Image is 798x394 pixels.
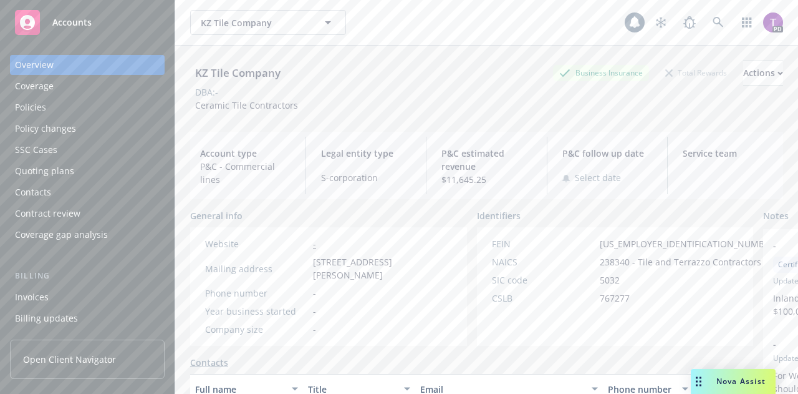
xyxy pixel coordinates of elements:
[15,225,108,245] div: Coverage gap analysis
[659,65,733,81] div: Total Rewards
[190,209,243,222] span: General info
[600,292,630,305] span: 767277
[205,287,308,300] div: Phone number
[321,171,411,184] span: S-corporation
[10,270,165,282] div: Billing
[648,10,673,35] a: Stop snowing
[15,161,74,181] div: Quoting plans
[52,17,92,27] span: Accounts
[321,147,411,160] span: Legal entity type
[15,97,46,117] div: Policies
[10,55,165,75] a: Overview
[575,171,621,184] span: Select date
[10,5,165,40] a: Accounts
[10,140,165,160] a: SSC Cases
[600,255,761,268] span: 238340 - Tile and Terrazzo Contractors
[10,287,165,307] a: Invoices
[734,10,759,35] a: Switch app
[10,119,165,139] a: Policy changes
[200,147,291,160] span: Account type
[15,55,54,75] div: Overview
[716,376,766,387] span: Nova Assist
[313,255,452,282] span: [STREET_ADDRESS][PERSON_NAME]
[190,356,228,369] a: Contacts
[691,369,776,394] button: Nova Assist
[313,323,316,336] span: -
[492,273,595,287] div: SIC code
[200,160,291,186] span: P&C - Commercial lines
[10,161,165,181] a: Quoting plans
[683,147,773,160] span: Service team
[190,10,346,35] button: KZ Tile Company
[10,182,165,202] a: Contacts
[763,209,789,224] span: Notes
[10,225,165,245] a: Coverage gap analysis
[23,353,116,366] span: Open Client Navigator
[205,237,308,250] div: Website
[441,147,532,173] span: P&C estimated revenue
[600,273,620,287] span: 5032
[15,76,54,96] div: Coverage
[195,86,218,99] div: DBA: -
[562,147,653,160] span: P&C follow up date
[706,10,731,35] a: Search
[201,16,309,29] span: KZ Tile Company
[15,204,80,224] div: Contract review
[441,173,532,186] span: $11,645.25
[492,255,595,268] div: NAICS
[313,305,316,318] span: -
[600,237,778,250] span: [US_EMPLOYER_IDENTIFICATION_NUMBER]
[10,204,165,224] a: Contract review
[492,237,595,250] div: FEIN
[195,99,298,111] span: Ceramic Tile Contractors
[677,10,702,35] a: Report a Bug
[313,287,316,300] span: -
[477,209,521,222] span: Identifiers
[743,61,783,86] button: Actions
[205,305,308,318] div: Year business started
[691,369,706,394] div: Drag to move
[15,140,57,160] div: SSC Cases
[15,287,49,307] div: Invoices
[205,262,308,275] div: Mailing address
[10,97,165,117] a: Policies
[190,65,286,81] div: KZ Tile Company
[763,12,783,32] img: photo
[15,308,78,328] div: Billing updates
[205,323,308,336] div: Company size
[15,182,51,202] div: Contacts
[15,119,76,139] div: Policy changes
[492,292,595,305] div: CSLB
[10,308,165,328] a: Billing updates
[553,65,649,81] div: Business Insurance
[313,238,316,250] a: -
[10,76,165,96] a: Coverage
